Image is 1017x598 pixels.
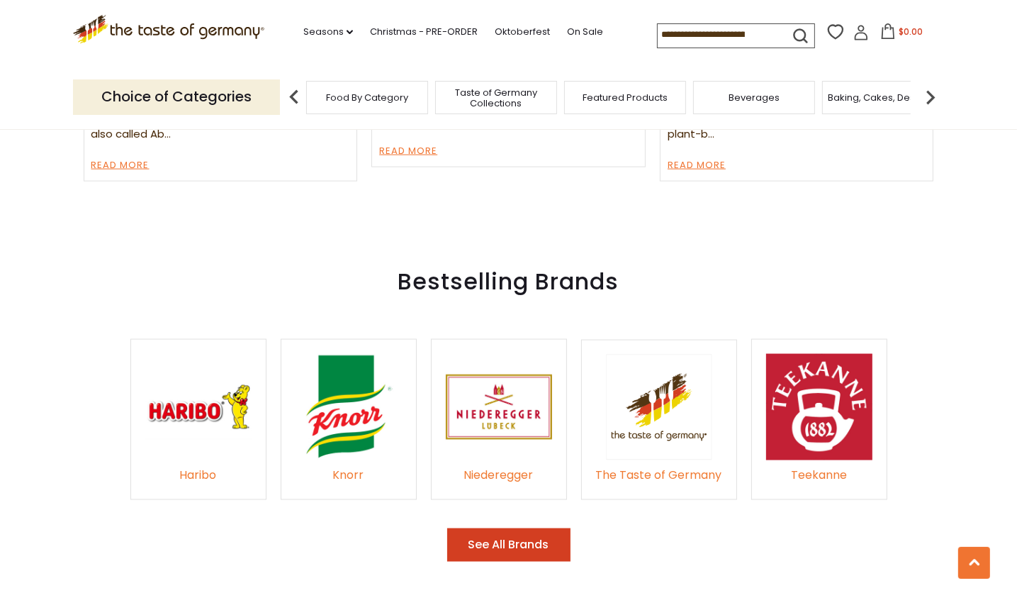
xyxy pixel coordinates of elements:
[766,466,872,485] div: Teekanne
[326,92,408,103] a: Food By Category
[296,466,402,485] div: Knorr
[439,87,553,109] a: Taste of Germany Collections
[596,449,722,485] a: The Taste of Germany
[872,23,932,45] button: $0.00
[296,354,402,460] img: Knorr
[446,449,552,485] a: Niederegger
[828,92,938,103] a: Baking, Cakes, Desserts
[145,449,252,485] a: Haribo
[280,83,308,111] img: previous arrow
[145,354,252,460] img: Haribo
[447,528,571,562] button: See All Brands
[766,354,872,460] img: Teekanne
[379,143,437,160] a: Read More
[606,355,712,460] img: The Taste of Germany
[495,24,550,40] a: Oktoberfest
[73,79,280,114] p: Choice of Categories
[145,466,252,485] div: Haribo
[91,157,150,175] a: Read More
[303,24,353,40] a: Seasons
[729,92,780,103] a: Beverages
[916,83,945,111] img: next arrow
[766,449,872,485] a: Teekanne
[446,466,552,485] div: Niederegger
[668,157,726,175] a: Read More
[446,354,552,460] img: Niederegger
[296,449,402,485] a: Knorr
[583,92,668,103] a: Featured Products
[596,466,722,485] div: The Taste of Germany
[370,24,478,40] a: Christmas - PRE-ORDER
[567,24,603,40] a: On Sale
[899,26,923,38] span: $0.00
